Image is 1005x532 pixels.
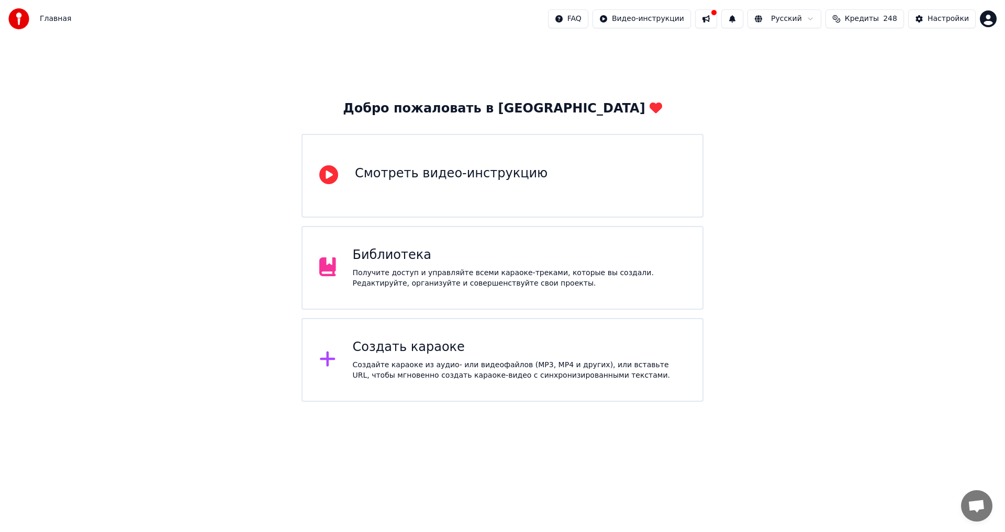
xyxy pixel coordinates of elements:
div: Добро пожаловать в [GEOGRAPHIC_DATA] [343,100,662,117]
button: FAQ [548,9,588,28]
div: Получите доступ и управляйте всеми караоке-треками, которые вы создали. Редактируйте, организуйте... [353,268,686,289]
div: Смотреть видео-инструкцию [355,165,548,182]
button: Настройки [908,9,976,28]
button: Кредиты248 [825,9,904,28]
div: Библиотека [353,247,686,264]
button: Видео-инструкции [593,9,691,28]
div: Настройки [928,14,969,24]
span: Главная [40,14,71,24]
div: Создайте караоке из аудио- или видеофайлов (MP3, MP4 и других), или вставьте URL, чтобы мгновенно... [353,360,686,381]
span: 248 [883,14,897,24]
nav: breadcrumb [40,14,71,24]
div: Создать караоке [353,339,686,356]
img: youka [8,8,29,29]
div: Открытый чат [961,490,992,522]
span: Кредиты [845,14,879,24]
